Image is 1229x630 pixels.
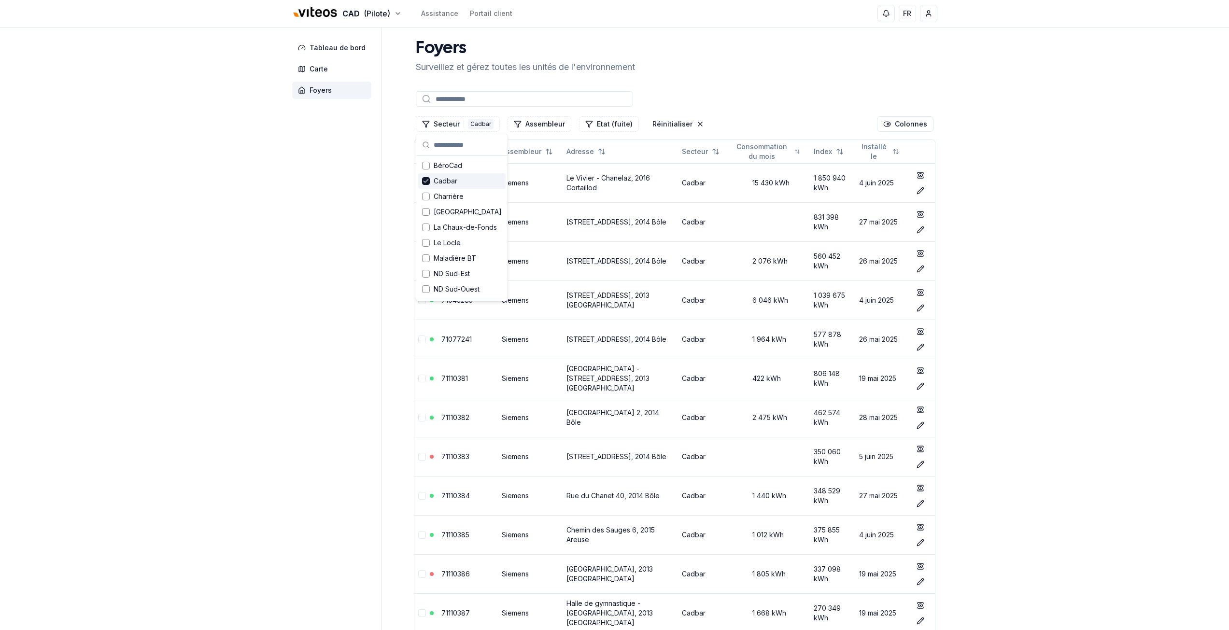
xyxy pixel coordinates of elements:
[566,147,594,156] span: Adresse
[814,408,852,427] div: 462 574 kWh
[678,398,729,437] td: Cadbar
[342,8,360,19] span: CAD
[855,359,909,398] td: 19 mai 2025
[416,60,635,74] p: Surveillez et gérez toutes les unités de l'environnement
[733,530,806,540] div: 1 012 kWh
[310,43,366,53] span: Tableau de bord
[498,280,563,320] td: Siemens
[733,569,806,579] div: 1 805 kWh
[292,82,375,99] a: Foyers
[421,9,458,18] a: Assistance
[566,257,666,265] a: [STREET_ADDRESS], 2014 Bôle
[814,212,852,232] div: 831 398 kWh
[418,375,426,382] button: Sélectionner la ligne
[733,295,806,305] div: 6 046 kWh
[434,207,502,217] span: [GEOGRAPHIC_DATA]
[678,320,729,359] td: Cadbar
[678,437,729,476] td: Cadbar
[814,564,852,584] div: 337 098 kWh
[418,336,426,343] button: Sélectionner la ligne
[855,163,909,202] td: 4 juin 2025
[733,256,806,266] div: 2 076 kWh
[441,413,469,421] a: 71110382
[498,437,563,476] td: Siemens
[678,359,729,398] td: Cadbar
[434,253,476,263] span: Maladière BT
[678,476,729,515] td: Cadbar
[292,1,339,24] img: Viteos - CAD Logo
[496,144,559,159] button: Not sorted. Click to sort ascending.
[676,144,725,159] button: Not sorted. Click to sort ascending.
[808,144,849,159] button: Not sorted. Click to sort ascending.
[434,223,497,232] span: La Chaux-de-Fonds
[418,570,426,578] button: Sélectionner la ligne
[579,116,639,132] button: Filtrer les lignes
[855,515,909,554] td: 4 juin 2025
[647,116,710,132] button: Réinitialiser les filtres
[498,359,563,398] td: Siemens
[441,531,469,539] a: 71110385
[418,453,426,461] button: Sélectionner la ligne
[855,320,909,359] td: 26 mai 2025
[434,192,464,201] span: Charrière
[441,491,470,500] a: 71110384
[814,147,832,156] span: Index
[814,525,852,545] div: 375 855 kWh
[566,174,650,192] a: Le Vivier - Chanelaz, 2016 Cortaillod
[682,147,708,156] span: Secteur
[814,173,852,193] div: 1 850 940 kWh
[733,608,806,618] div: 1 668 kWh
[441,570,470,578] a: 71110386
[468,119,494,129] div: Cadbar
[678,554,729,593] td: Cadbar
[855,398,909,437] td: 28 mai 2025
[733,491,806,501] div: 1 440 kWh
[733,335,806,344] div: 1 964 kWh
[434,238,461,248] span: Le Locle
[678,241,729,280] td: Cadbar
[498,515,563,554] td: Siemens
[814,603,852,623] div: 270 349 kWh
[418,492,426,500] button: Sélectionner la ligne
[566,335,666,343] a: [STREET_ADDRESS], 2014 Bôle
[903,9,911,18] span: FR
[498,202,563,241] td: Siemens
[292,39,375,56] a: Tableau de bord
[441,335,472,343] a: 71077241
[566,491,660,500] a: Rue du Chanet 40, 2014 Bôle
[733,142,791,161] span: Consommation du mois
[498,241,563,280] td: Siemens
[566,452,666,461] a: [STREET_ADDRESS], 2014 Bôle
[418,609,426,617] button: Sélectionner la ligne
[566,565,653,583] a: [GEOGRAPHIC_DATA], 2013 [GEOGRAPHIC_DATA]
[855,241,909,280] td: 26 mai 2025
[678,515,729,554] td: Cadbar
[498,163,563,202] td: Siemens
[502,147,541,156] span: Assembleur
[566,364,650,392] a: [GEOGRAPHIC_DATA] - [STREET_ADDRESS], 2013 [GEOGRAPHIC_DATA]
[814,447,852,466] div: 350 060 kWh
[678,280,729,320] td: Cadbar
[814,291,852,310] div: 1 039 675 kWh
[855,554,909,593] td: 19 mai 2025
[566,526,655,544] a: Chemin des Sauges 6, 2015 Areuse
[441,609,470,617] a: 71110387
[733,413,806,422] div: 2 475 kWh
[416,39,635,58] h1: Foyers
[814,369,852,388] div: 806 148 kWh
[899,5,916,22] button: FR
[434,176,457,186] span: Cadbar
[418,414,426,421] button: Sélectionner la ligne
[855,437,909,476] td: 5 juin 2025
[434,284,480,294] span: ND Sud-Ouest
[855,202,909,241] td: 27 mai 2025
[561,144,611,159] button: Not sorted. Click to sort ascending.
[566,599,653,627] a: Halle de gymnastique - [GEOGRAPHIC_DATA], 2013 [GEOGRAPHIC_DATA]
[853,144,905,159] button: Not sorted. Click to sort ascending.
[508,116,571,132] button: Filtrer les lignes
[498,476,563,515] td: Siemens
[566,218,666,226] a: [STREET_ADDRESS], 2014 Bôle
[855,280,909,320] td: 4 juin 2025
[310,85,332,95] span: Foyers
[441,374,468,382] a: 71110381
